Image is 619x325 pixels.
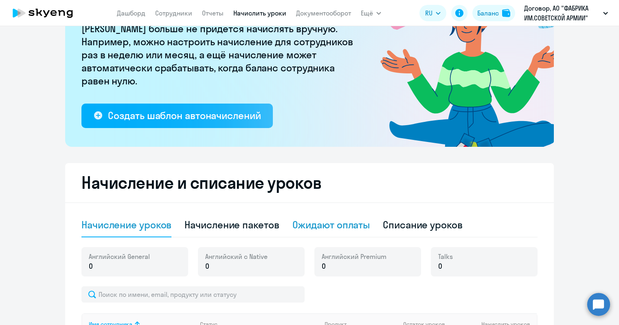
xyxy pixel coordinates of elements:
div: Начисление пакетов [184,218,279,231]
span: 0 [205,261,209,272]
input: Поиск по имени, email, продукту или статусу [81,286,305,303]
span: Ещё [361,8,373,18]
button: Балансbalance [472,5,515,21]
p: Договор, АО "ФАБРИКА ИМ.СОВЕТСКОЙ АРМИИ" [524,3,600,23]
span: RU [425,8,432,18]
span: 0 [322,261,326,272]
span: 0 [438,261,442,272]
div: Списание уроков [383,218,463,231]
button: Создать шаблон автоначислений [81,104,273,128]
a: Начислить уроки [233,9,286,17]
div: Создать шаблон автоначислений [108,109,261,122]
a: Дашборд [117,9,145,17]
span: Английский Premium [322,252,386,261]
span: 0 [89,261,93,272]
img: balance [502,9,510,17]
div: Баланс [477,8,499,18]
a: Сотрудники [155,9,192,17]
a: Документооборот [296,9,351,17]
span: Английский с Native [205,252,268,261]
button: Ещё [361,5,381,21]
div: Ожидают оплаты [292,218,370,231]
button: Договор, АО "ФАБРИКА ИМ.СОВЕТСКОЙ АРМИИ" [520,3,612,23]
h2: Начисление и списание уроков [81,173,538,192]
p: [PERSON_NAME] больше не придётся начислять вручную. Например, можно настроить начисление для сотр... [81,22,358,87]
span: Talks [438,252,453,261]
a: Отчеты [202,9,224,17]
button: RU [419,5,446,21]
span: Английский General [89,252,150,261]
div: Начисление уроков [81,218,171,231]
